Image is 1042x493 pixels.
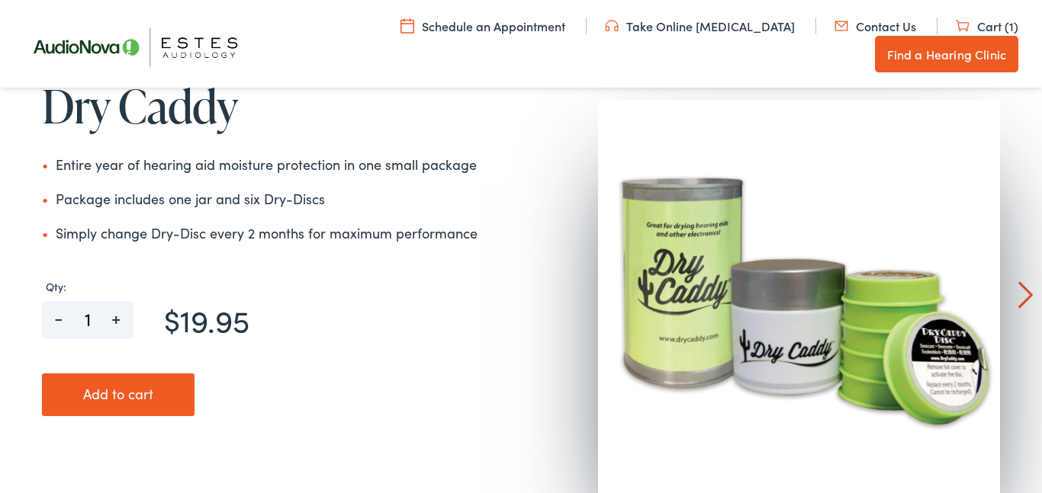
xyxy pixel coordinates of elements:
[605,18,795,34] a: Take Online [MEDICAL_DATA]
[400,18,565,34] a: Schedule an Appointment
[956,18,970,34] img: utility icon
[99,301,133,325] span: +
[875,36,1018,72] a: Find a Hearing Clinic
[164,298,249,341] bdi: 19.95
[42,301,76,325] span: -
[956,18,1018,34] a: Cart (1)
[42,154,521,174] li: Entire year of hearing aid moisture protection in one small package
[42,188,521,209] li: Package includes one jar and six Dry-Discs
[42,222,521,243] li: Simply change Dry-Disc every 2 months for maximum performance
[835,18,848,34] img: utility icon
[400,18,414,34] img: utility icon
[42,280,518,293] label: Qty:
[605,18,619,34] img: utility icon
[164,298,180,341] span: $
[42,373,195,416] button: Add to cart
[835,18,916,34] a: Contact Us
[42,81,521,131] h1: Dry Caddy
